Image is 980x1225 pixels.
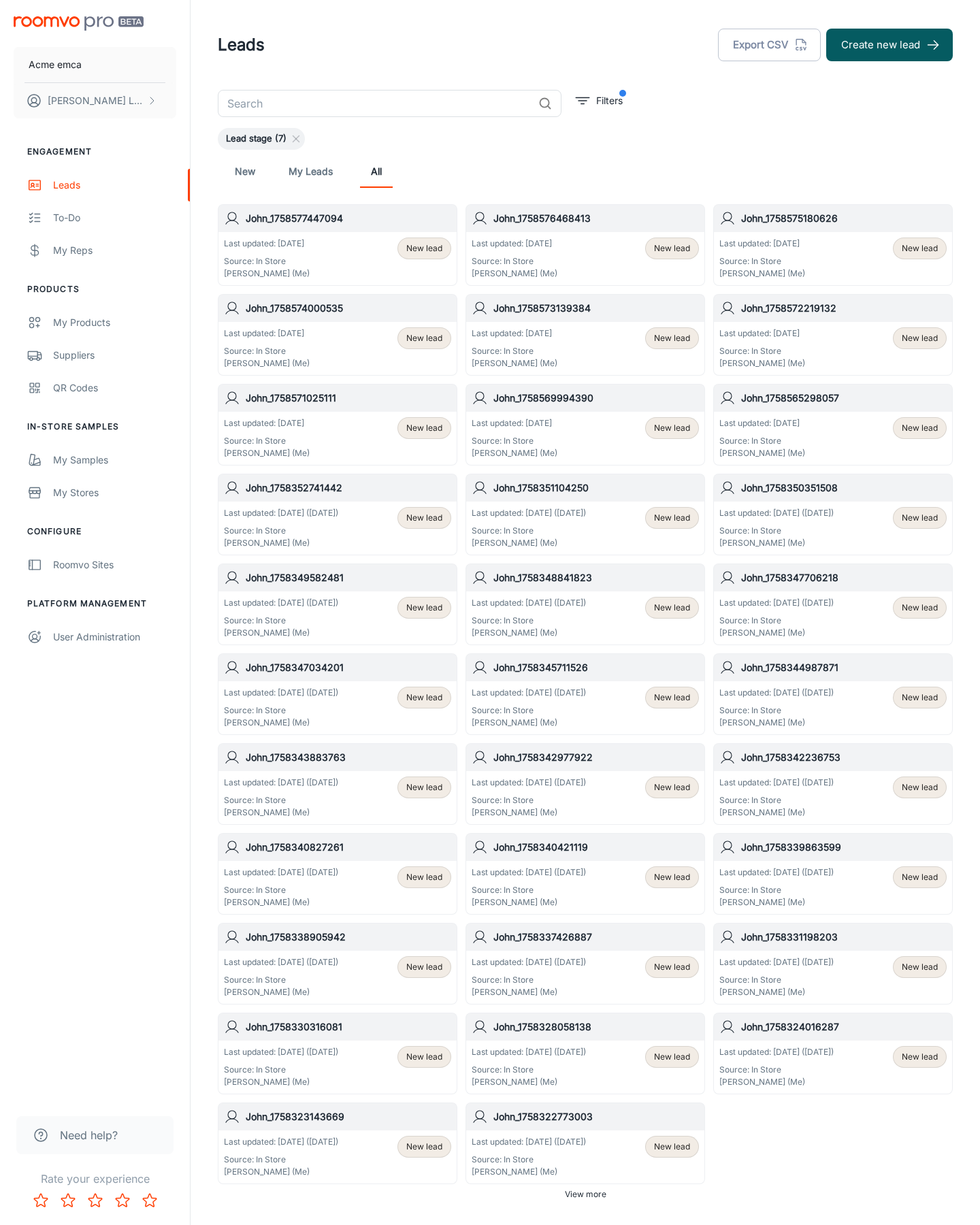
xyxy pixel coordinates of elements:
h6: John_1758340421119 [493,840,699,855]
a: John_1758565298057Last updated: [DATE]Source: In Store[PERSON_NAME] (Me)New lead [713,384,953,465]
p: Source: In Store [719,884,834,896]
span: New lead [406,1141,442,1153]
span: New lead [902,871,938,883]
p: Last updated: [DATE] ([DATE]) [472,1136,586,1148]
span: New lead [406,1051,442,1063]
p: Source: In Store [224,255,310,267]
span: New lead [654,1141,690,1153]
h6: John_1758347034201 [246,660,451,675]
button: Rate 5 star [136,1187,163,1214]
p: [PERSON_NAME] (Me) [719,537,834,549]
p: Last updated: [DATE] [719,327,805,340]
p: Last updated: [DATE] ([DATE]) [472,687,586,699]
button: Rate 3 star [82,1187,109,1214]
a: My Leads [289,155,333,188]
p: Source: In Store [472,615,586,627]
h6: John_1758350351508 [741,480,947,495]
p: [PERSON_NAME] (Me) [472,986,586,998]
a: John_1758330316081Last updated: [DATE] ([DATE])Source: In Store[PERSON_NAME] (Me)New lead [218,1013,457,1094]
p: [PERSON_NAME] (Me) [472,267,557,280]
span: View more [565,1188,606,1200]
span: New lead [902,691,938,704]
p: Last updated: [DATE] ([DATE]) [719,1046,834,1058]
p: Last updated: [DATE] [472,238,557,250]
p: Source: In Store [719,1064,834,1076]
p: Last updated: [DATE] ([DATE]) [224,687,338,699]
p: [PERSON_NAME] (Me) [472,717,586,729]
p: Source: In Store [719,435,805,447]
h6: John_1758344987871 [741,660,947,675]
p: [PERSON_NAME] (Me) [224,896,338,909]
p: [PERSON_NAME] (Me) [719,627,834,639]
a: John_1758337426887Last updated: [DATE] ([DATE])Source: In Store[PERSON_NAME] (Me)New lead [465,923,705,1004]
a: John_1758572219132Last updated: [DATE]Source: In Store[PERSON_NAME] (Me)New lead [713,294,953,376]
p: Source: In Store [472,1154,586,1166]
div: My Products [53,315,176,330]
span: New lead [902,242,938,255]
p: Last updated: [DATE] [224,417,310,429]
a: John_1758574000535Last updated: [DATE]Source: In Store[PERSON_NAME] (Me)New lead [218,294,457,376]
h6: John_1758323143669 [246,1109,451,1124]
span: New lead [654,1051,690,1063]
p: Last updated: [DATE] ([DATE]) [719,597,834,609]
h1: Leads [218,33,265,57]
a: John_1758569994390Last updated: [DATE]Source: In Store[PERSON_NAME] (Me)New lead [465,384,705,465]
a: John_1758323143669Last updated: [DATE] ([DATE])Source: In Store[PERSON_NAME] (Me)New lead [218,1102,457,1184]
a: John_1758344987871Last updated: [DATE] ([DATE])Source: In Store[PERSON_NAME] (Me)New lead [713,653,953,735]
div: Lead stage (7) [218,128,305,150]
p: Filters [596,93,623,108]
p: [PERSON_NAME] (Me) [224,447,310,459]
p: [PERSON_NAME] (Me) [472,537,586,549]
button: Create new lead [826,29,953,61]
p: [PERSON_NAME] (Me) [224,1076,338,1088]
span: New lead [654,691,690,704]
p: Source: In Store [224,615,338,627]
p: [PERSON_NAME] (Me) [472,357,557,370]
h6: John_1758576468413 [493,211,699,226]
a: John_1758339863599Last updated: [DATE] ([DATE])Source: In Store[PERSON_NAME] (Me)New lead [713,833,953,915]
h6: John_1758577447094 [246,211,451,226]
h6: John_1758571025111 [246,391,451,406]
a: John_1758324016287Last updated: [DATE] ([DATE])Source: In Store[PERSON_NAME] (Me)New lead [713,1013,953,1094]
p: Last updated: [DATE] ([DATE]) [719,777,834,789]
p: Source: In Store [719,525,834,537]
p: Source: In Store [224,345,310,357]
div: User Administration [53,630,176,644]
button: Export CSV [718,29,821,61]
p: Source: In Store [224,1064,338,1076]
p: [PERSON_NAME] (Me) [224,627,338,639]
p: Source: In Store [719,704,834,717]
h6: John_1758569994390 [493,391,699,406]
h6: John_1758339863599 [741,840,947,855]
button: View more [559,1184,612,1205]
span: New lead [406,512,442,524]
p: Last updated: [DATE] [472,417,557,429]
span: New lead [654,242,690,255]
div: To-do [53,210,176,225]
p: [PERSON_NAME] (Me) [472,1166,586,1178]
input: Search [218,90,533,117]
h6: John_1758338905942 [246,930,451,945]
p: [PERSON_NAME] (Me) [719,357,805,370]
span: New lead [654,332,690,344]
span: New lead [902,781,938,794]
button: Rate 2 star [54,1187,82,1214]
button: [PERSON_NAME] Leaptools [14,83,176,118]
p: Source: In Store [472,345,557,357]
a: John_1758347034201Last updated: [DATE] ([DATE])Source: In Store[PERSON_NAME] (Me)New lead [218,653,457,735]
p: Source: In Store [472,974,586,986]
span: New lead [902,961,938,973]
a: John_1758351104250Last updated: [DATE] ([DATE])Source: In Store[PERSON_NAME] (Me)New lead [465,474,705,555]
span: New lead [406,242,442,255]
span: New lead [406,332,442,344]
p: Last updated: [DATE] ([DATE]) [224,1136,338,1148]
a: John_1758343883763Last updated: [DATE] ([DATE])Source: In Store[PERSON_NAME] (Me)New lead [218,743,457,825]
p: Source: In Store [472,435,557,447]
button: Acme emca [14,47,176,82]
p: Last updated: [DATE] ([DATE]) [472,1046,586,1058]
h6: John_1758324016287 [741,1019,947,1034]
a: All [360,155,393,188]
p: Last updated: [DATE] ([DATE]) [472,956,586,968]
span: New lead [654,422,690,434]
p: [PERSON_NAME] (Me) [224,357,310,370]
